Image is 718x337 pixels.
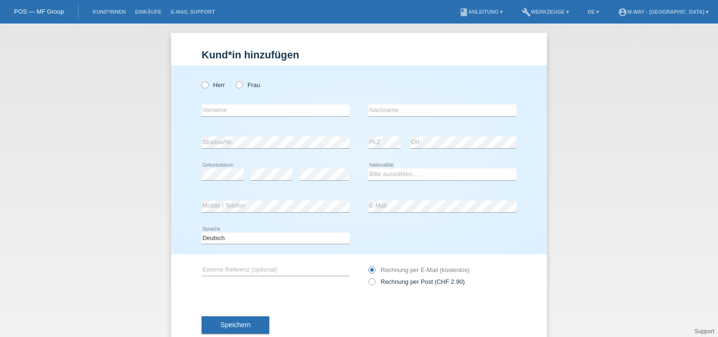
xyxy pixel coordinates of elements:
[368,278,375,290] input: Rechnung per Post (CHF 2.90)
[368,278,465,285] label: Rechnung per Post (CHF 2.90)
[368,266,469,273] label: Rechnung per E-Mail (kostenlos)
[583,9,604,15] a: DE ▾
[454,9,507,15] a: bookAnleitung ▾
[220,321,250,329] span: Speichern
[202,81,208,88] input: Herr
[695,328,714,335] a: Support
[459,8,468,17] i: book
[522,8,531,17] i: build
[517,9,574,15] a: buildWerkzeuge ▾
[236,81,260,88] label: Frau
[368,266,375,278] input: Rechnung per E-Mail (kostenlos)
[88,9,130,15] a: Kund*innen
[618,8,627,17] i: account_circle
[202,49,516,61] h1: Kund*in hinzufügen
[202,316,269,334] button: Speichern
[613,9,713,15] a: account_circlem-way - [GEOGRAPHIC_DATA] ▾
[202,81,225,88] label: Herr
[166,9,220,15] a: E-Mail Support
[130,9,166,15] a: Einkäufe
[14,8,64,15] a: POS — MF Group
[236,81,242,88] input: Frau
